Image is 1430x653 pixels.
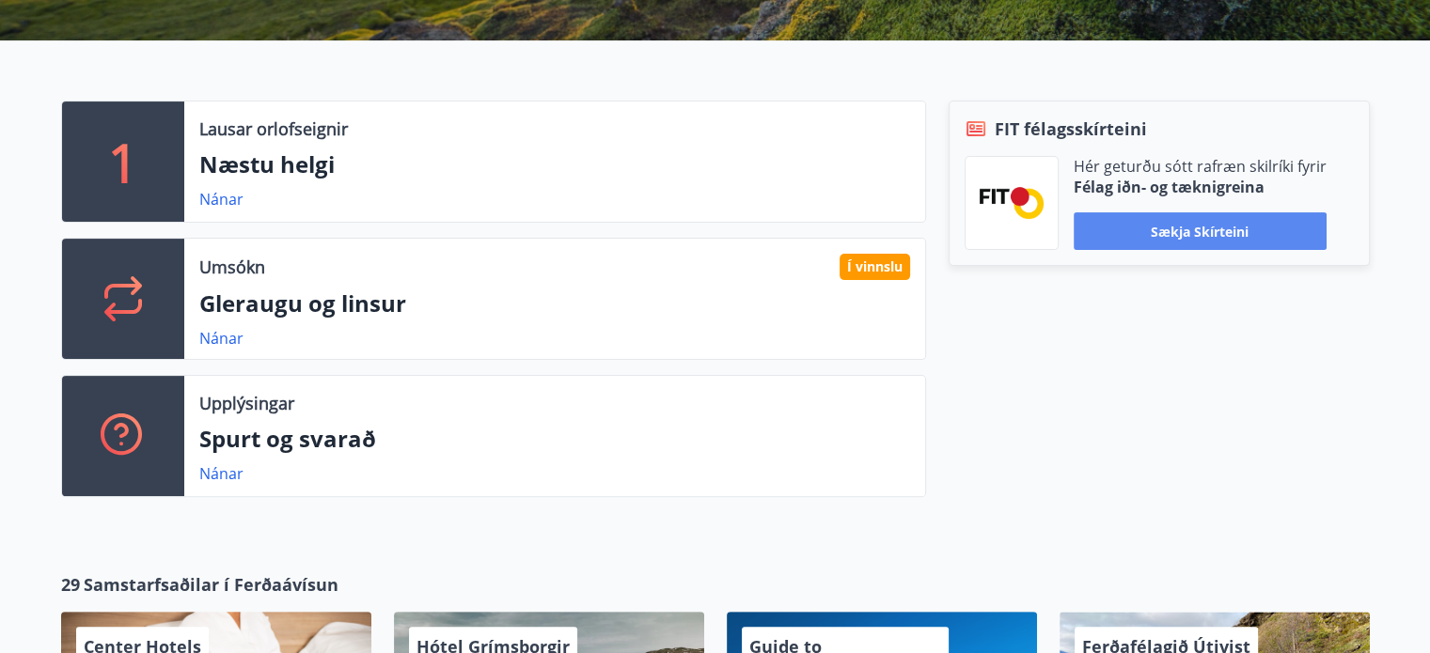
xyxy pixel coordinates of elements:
[199,391,294,415] p: Upplýsingar
[1074,156,1327,177] p: Hér geturðu sótt rafræn skilríki fyrir
[84,572,338,597] span: Samstarfsaðilar í Ferðaávísun
[995,117,1147,141] span: FIT félagsskírteini
[199,463,244,484] a: Nánar
[199,117,348,141] p: Lausar orlofseignir
[199,148,910,180] p: Næstu helgi
[1074,212,1327,250] button: Sækja skírteini
[199,288,910,319] p: Gleraugu og linsur
[840,254,910,280] div: Í vinnslu
[199,189,244,210] a: Nánar
[199,423,910,455] p: Spurt og svarað
[108,126,138,197] p: 1
[980,187,1044,218] img: FPQVkF9lTnNbbaRSFyT17YYeljoOGk5m51IhT0bO.png
[1074,177,1327,197] p: Félag iðn- og tæknigreina
[199,255,265,279] p: Umsókn
[61,572,80,597] span: 29
[199,328,244,349] a: Nánar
